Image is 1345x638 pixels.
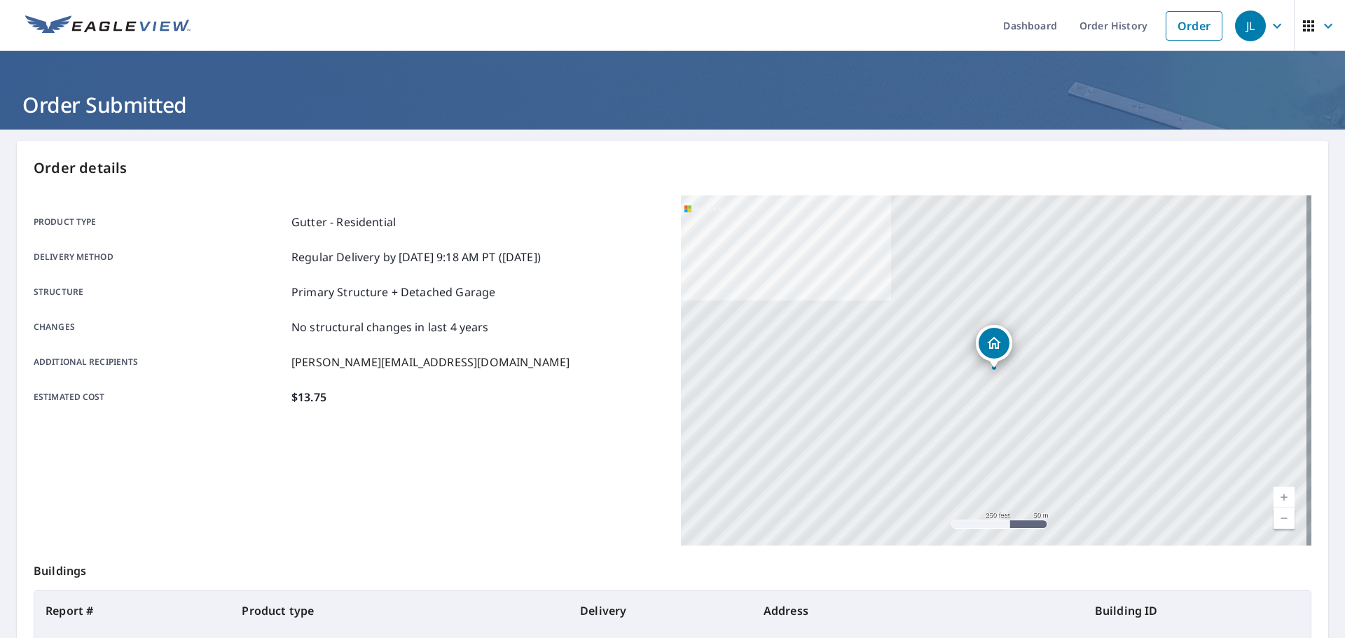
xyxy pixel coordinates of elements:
[25,15,191,36] img: EV Logo
[291,284,495,300] p: Primary Structure + Detached Garage
[1084,591,1311,630] th: Building ID
[752,591,1084,630] th: Address
[17,90,1328,119] h1: Order Submitted
[291,354,570,370] p: [PERSON_NAME][EMAIL_ADDRESS][DOMAIN_NAME]
[34,249,286,265] p: Delivery method
[1274,508,1295,529] a: Current Level 17, Zoom Out
[1274,487,1295,508] a: Current Level 17, Zoom In
[34,319,286,335] p: Changes
[34,158,1311,179] p: Order details
[291,389,326,405] p: $13.75
[34,546,1311,590] p: Buildings
[1235,11,1266,41] div: JL
[569,591,752,630] th: Delivery
[291,214,396,230] p: Gutter - Residential
[34,354,286,370] p: Additional recipients
[291,319,489,335] p: No structural changes in last 4 years
[976,325,1012,368] div: Dropped pin, building 1, Residential property, 532 W 5th St Saint Jacob, IL 62281
[34,389,286,405] p: Estimated cost
[34,591,230,630] th: Report #
[230,591,569,630] th: Product type
[34,214,286,230] p: Product type
[291,249,541,265] p: Regular Delivery by [DATE] 9:18 AM PT ([DATE])
[34,284,286,300] p: Structure
[1166,11,1222,41] a: Order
